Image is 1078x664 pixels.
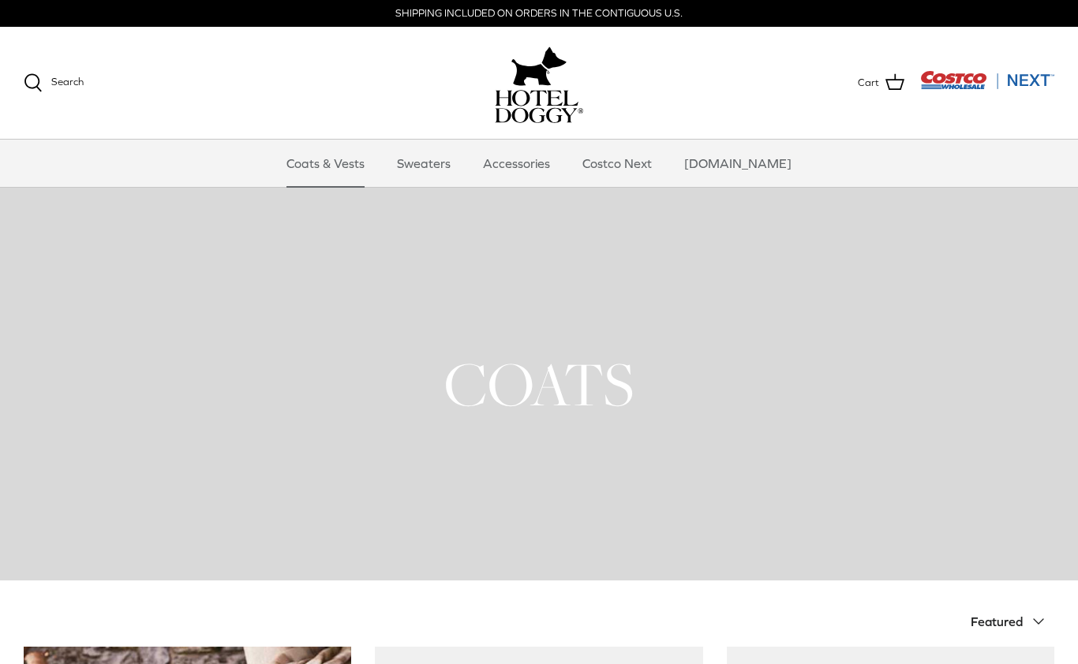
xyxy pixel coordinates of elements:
a: Sweaters [383,140,465,187]
img: Costco Next [920,70,1054,90]
a: Visit Costco Next [920,80,1054,92]
button: Featured [971,604,1054,639]
span: Featured [971,614,1023,629]
img: hoteldoggy.com [511,43,567,90]
a: [DOMAIN_NAME] [670,140,806,187]
span: Search [51,76,84,88]
a: Accessories [469,140,564,187]
h1: COATS [24,345,1054,423]
a: hoteldoggy.com hoteldoggycom [495,43,583,123]
a: Search [24,73,84,92]
a: Costco Next [568,140,666,187]
a: Cart [858,73,904,93]
a: Coats & Vests [272,140,379,187]
span: Cart [858,75,879,91]
img: hoteldoggycom [495,90,583,123]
